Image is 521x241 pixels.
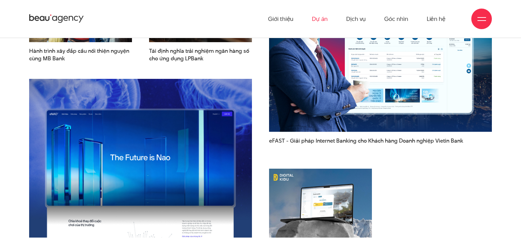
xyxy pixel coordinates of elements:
[301,137,314,145] span: pháp
[358,137,367,145] span: cho
[385,137,398,145] span: hàng
[29,47,132,62] span: Hành trình xây đắp cầu nối thiện nguyện
[286,137,289,145] span: -
[416,137,434,145] span: nghiệp
[368,137,384,145] span: Khách
[29,47,132,62] a: Hành trình xây đắp cầu nối thiện nguyệncùng MB Bank
[316,137,335,145] span: Internet
[149,47,252,62] a: Tái định nghĩa trải nghiệm ngân hàng sốcho ứng dụng LPBank
[435,137,449,145] span: Vietin
[269,137,492,152] a: eFAST - Giải pháp Internet Banking cho Khách hàng Doanh nghiệp Vietin Bank
[336,137,356,145] span: Banking
[399,137,415,145] span: Doanh
[269,137,285,145] span: eFAST
[149,55,203,62] span: cho ứng dụng LPBank
[290,137,300,145] span: Giải
[29,55,65,62] span: cùng MB Bank
[149,47,252,62] span: Tái định nghĩa trải nghiệm ngân hàng số
[451,137,463,145] span: Bank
